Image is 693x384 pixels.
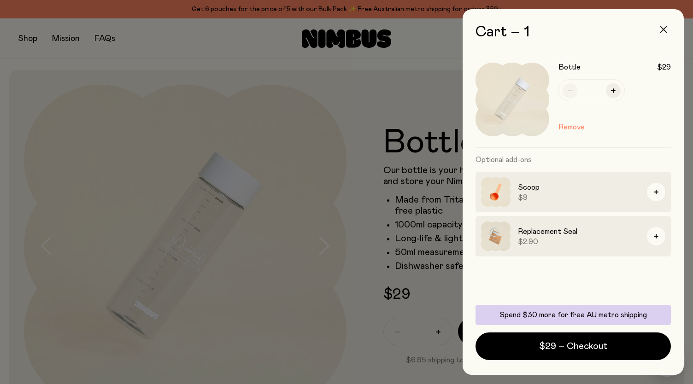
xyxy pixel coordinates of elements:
[518,193,640,202] span: $9
[518,226,640,237] h3: Replacement Seal
[476,24,671,41] h2: Cart – 1
[657,63,671,72] span: $29
[518,237,640,246] span: $2.90
[518,182,640,193] h3: Scoop
[539,340,607,353] span: $29 – Checkout
[476,148,671,172] h3: Optional add-ons
[476,332,671,360] button: $29 – Checkout
[558,63,581,72] h3: Bottle
[481,310,665,320] p: Spend $30 more for free AU metro shipping
[558,122,585,133] button: Remove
